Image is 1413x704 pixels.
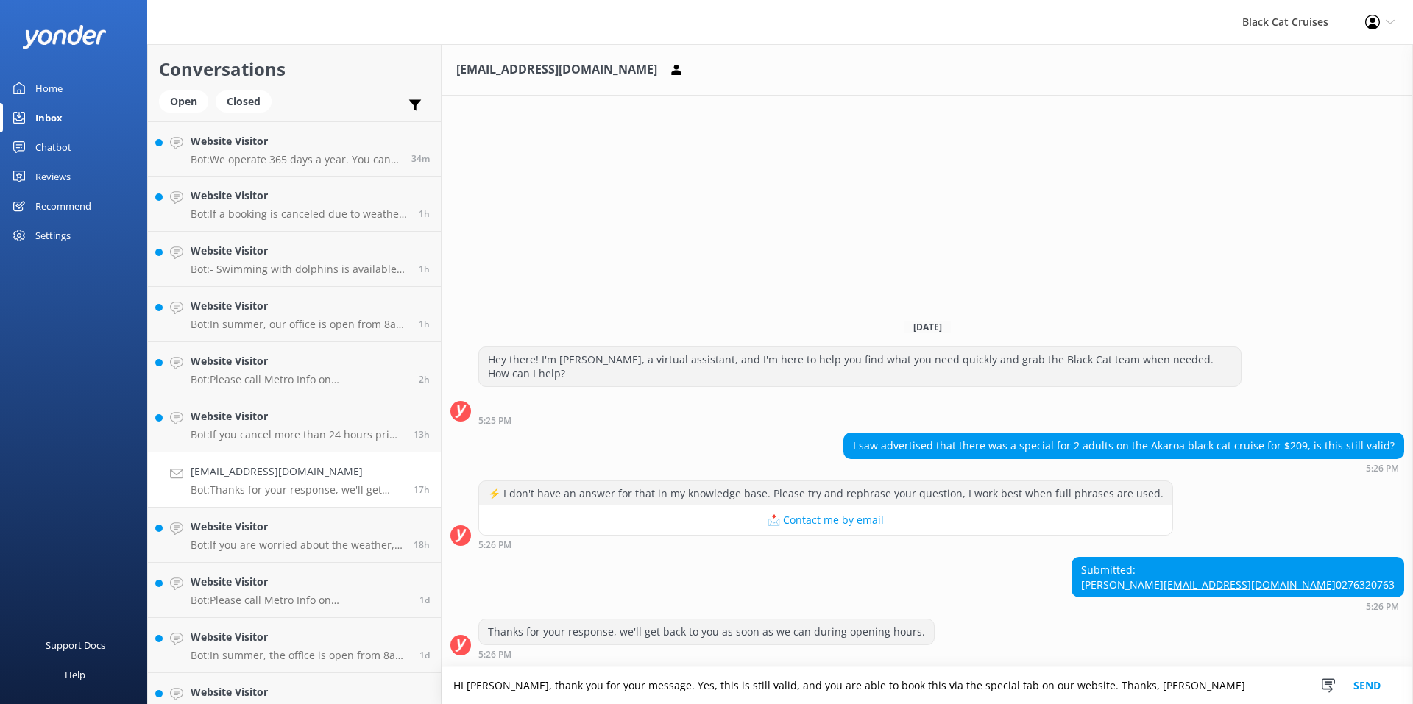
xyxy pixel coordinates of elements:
div: Closed [216,90,272,113]
div: ⚡ I don't have an answer for that in my knowledge base. Please try and rephrase your question, I ... [479,481,1172,506]
div: Recommend [35,191,91,221]
span: Oct 04 2025 08:46pm (UTC +13:00) Pacific/Auckland [414,428,430,441]
div: Open [159,90,208,113]
button: 📩 Contact me by email [479,505,1172,535]
h4: Website Visitor [191,188,408,204]
div: Home [35,74,63,103]
div: I saw advertised that there was a special for 2 adults on the Akaroa black cat cruise for $209, i... [844,433,1403,458]
div: Reviews [35,162,71,191]
h2: Conversations [159,55,430,83]
div: Support Docs [46,630,105,660]
div: Oct 04 2025 05:26pm (UTC +13:00) Pacific/Auckland [478,539,1173,550]
span: Oct 05 2025 09:04am (UTC +13:00) Pacific/Auckland [419,318,430,330]
h4: Website Visitor [191,353,408,369]
div: Oct 04 2025 05:26pm (UTC +13:00) Pacific/Auckland [1072,601,1404,611]
img: yonder-white-logo.png [22,25,107,49]
a: Website VisitorBot:Please call Metro Info on [PHONE_NUMBER] or check out the Diamond Harbour Ferr... [148,563,441,618]
h4: Website Visitor [191,574,408,590]
p: Bot: Thanks for your response, we'll get back to you as soon as we can during opening hours. [191,483,403,497]
a: [EMAIL_ADDRESS][DOMAIN_NAME]Bot:Thanks for your response, we'll get back to you as soon as we can... [148,452,441,508]
a: Website VisitorBot:If you are worried about the weather, you will need to talk to the team direct... [148,508,441,563]
span: Oct 04 2025 08:40am (UTC +13:00) Pacific/Auckland [419,649,430,661]
p: Bot: We operate 365 days a year. You can check live availability on our website: [URL][DOMAIN_NAME]. [191,153,400,166]
span: Oct 05 2025 09:26am (UTC +13:00) Pacific/Auckland [419,207,430,220]
div: Settings [35,221,71,250]
span: Oct 05 2025 09:22am (UTC +13:00) Pacific/Auckland [419,263,430,275]
p: Bot: If you cancel more than 24 hours prior to your trip, a full refund is provided. If you cance... [191,428,403,441]
p: Bot: If you are worried about the weather, you will need to talk to the team directly about the p... [191,538,403,552]
h4: Website Visitor [191,243,408,259]
strong: 5:25 PM [478,416,511,425]
h4: Website Visitor [191,298,408,314]
a: Website VisitorBot:We operate 365 days a year. You can check live availability on our website: [U... [148,121,441,177]
strong: 5:26 PM [478,541,511,550]
div: Inbox [35,103,63,132]
p: Bot: If a booking is canceled due to weather, you will be notified by phone and email. If you hav... [191,207,408,221]
p: Bot: Please call Metro Info on [PHONE_NUMBER] or check out our Diamond Harbour Ferry Facebook pag... [191,373,408,386]
a: Website VisitorBot:In summer, our office is open from 8am to 6pm, and in winter, our shop is open... [148,287,441,342]
h4: Website Visitor [191,133,400,149]
span: Oct 05 2025 10:03am (UTC +13:00) Pacific/Auckland [411,152,430,165]
div: Oct 04 2025 05:25pm (UTC +13:00) Pacific/Auckland [478,415,1242,425]
a: Website VisitorBot:If you cancel more than 24 hours prior to your trip, a full refund is provided... [148,397,441,452]
h3: [EMAIL_ADDRESS][DOMAIN_NAME] [456,60,657,79]
div: Oct 04 2025 05:26pm (UTC +13:00) Pacific/Auckland [478,649,935,659]
div: Hey there! I'm [PERSON_NAME], a virtual assistant, and I'm here to help you find what you need qu... [479,347,1241,386]
a: Website VisitorBot:- Swimming with dolphins is available for children [DEMOGRAPHIC_DATA] and over... [148,232,441,287]
a: Website VisitorBot:In summer, the office is open from 8am to 6pm, and in winter, it is open from ... [148,618,441,673]
strong: 5:26 PM [1366,464,1399,473]
strong: 5:26 PM [478,650,511,659]
div: Submitted: [PERSON_NAME] 0276320763 [1072,558,1403,597]
span: Oct 05 2025 08:19am (UTC +13:00) Pacific/Auckland [419,373,430,385]
a: Open [159,93,216,109]
p: Bot: In summer, the office is open from 8am to 6pm, and in winter, it is open from 9am to 5pm. Th... [191,649,408,662]
div: Help [65,660,85,689]
p: Bot: In summer, our office is open from 8am to 6pm, and in winter, our shop is open from 9am to 5... [191,318,408,331]
a: Closed [216,93,279,109]
h4: Website Visitor [191,519,403,535]
div: Chatbot [35,132,71,162]
a: Website VisitorBot:Please call Metro Info on [PHONE_NUMBER] or check out our Diamond Harbour Ferr... [148,342,441,397]
strong: 5:26 PM [1366,602,1399,611]
button: Send [1339,667,1395,704]
span: [DATE] [904,321,951,333]
a: Website VisitorBot:If a booking is canceled due to weather, you will be notified by phone and ema... [148,177,441,232]
textarea: HI [PERSON_NAME], thank you for your message. Yes, this is still valid, and you are able to book ... [442,667,1413,704]
h4: Website Visitor [191,629,408,645]
h4: Website Visitor [191,408,403,424]
h4: [EMAIL_ADDRESS][DOMAIN_NAME] [191,463,403,480]
span: Oct 04 2025 05:26pm (UTC +13:00) Pacific/Auckland [414,483,430,496]
p: Bot: Please call Metro Info on [PHONE_NUMBER] or check out the Diamond Harbour Ferry Facebook pag... [191,594,408,607]
span: Oct 04 2025 04:26pm (UTC +13:00) Pacific/Auckland [414,538,430,551]
div: Thanks for your response, we'll get back to you as soon as we can during opening hours. [479,619,934,644]
a: [EMAIL_ADDRESS][DOMAIN_NAME] [1164,577,1336,591]
span: Oct 04 2025 09:18am (UTC +13:00) Pacific/Auckland [419,594,430,606]
p: Bot: - Swimming with dolphins is available for children [DEMOGRAPHIC_DATA] and over. - For younge... [191,263,408,276]
h4: Website Visitor [191,684,408,700]
div: Oct 04 2025 05:26pm (UTC +13:00) Pacific/Auckland [843,463,1404,473]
